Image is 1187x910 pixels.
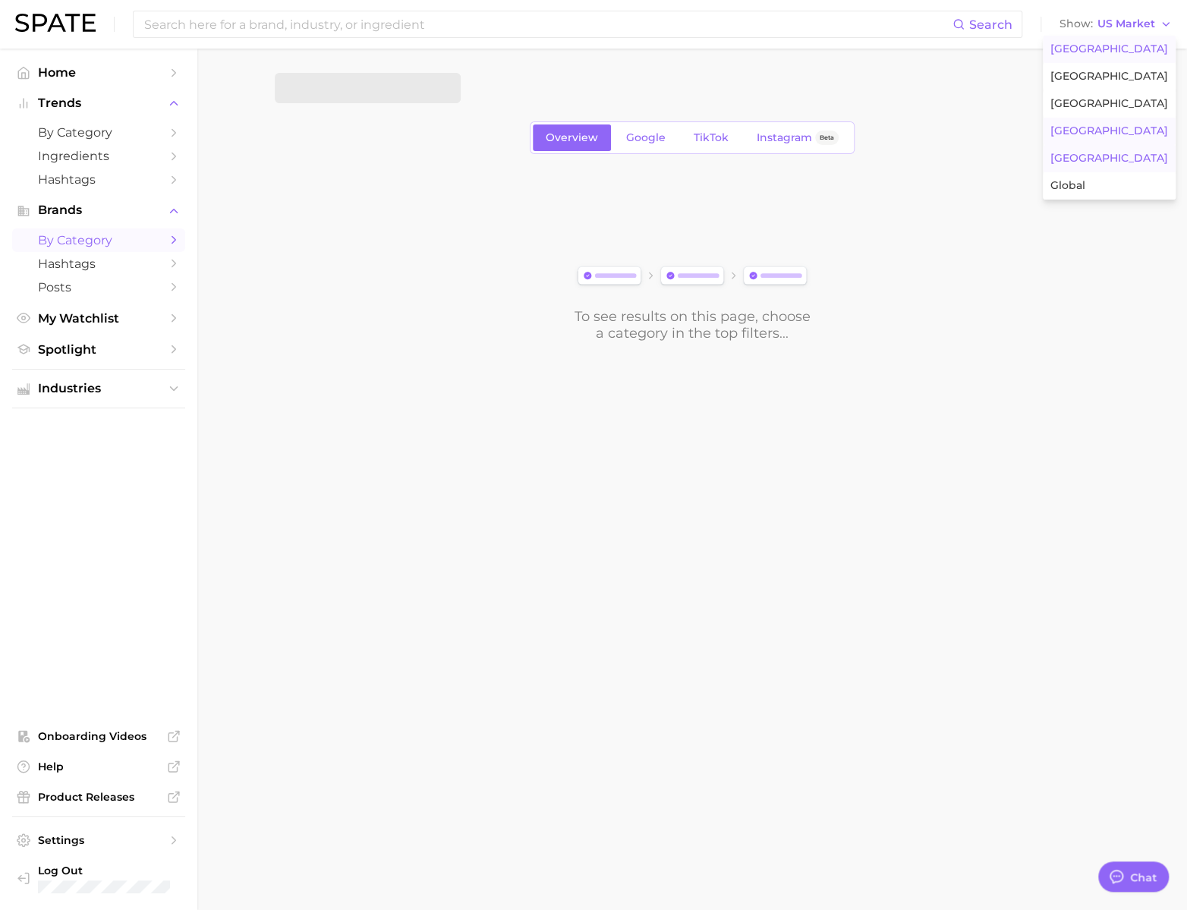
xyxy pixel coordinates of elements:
a: Home [12,61,185,84]
a: by Category [12,121,185,144]
a: TikTok [681,124,741,151]
a: Product Releases [12,786,185,808]
span: Overview [546,131,598,144]
span: Beta [820,131,834,144]
span: TikTok [694,131,729,144]
span: Industries [38,382,159,395]
span: [GEOGRAPHIC_DATA] [1050,43,1168,55]
span: Posts [38,280,159,294]
span: Product Releases [38,790,159,804]
span: by Category [38,233,159,247]
span: [GEOGRAPHIC_DATA] [1050,124,1168,137]
a: Hashtags [12,252,185,276]
span: Onboarding Videos [38,729,159,743]
button: Trends [12,92,185,115]
span: Trends [38,96,159,110]
div: To see results on this page, choose a category in the top filters... [573,308,811,342]
span: Settings [38,833,159,847]
a: Overview [533,124,611,151]
button: Industries [12,377,185,400]
span: Log Out [38,864,173,877]
span: by Category [38,125,159,140]
span: Home [38,65,159,80]
span: Ingredients [38,149,159,163]
img: svg%3e [573,263,811,290]
span: Google [626,131,666,144]
span: Hashtags [38,172,159,187]
a: Settings [12,829,185,852]
img: SPATE [15,14,96,32]
span: [GEOGRAPHIC_DATA] [1050,97,1168,110]
a: Log out. Currently logged in with e-mail doyeon@spate.nyc. [12,859,185,898]
span: Instagram [757,131,812,144]
span: Brands [38,203,159,217]
a: My Watchlist [12,307,185,330]
span: Help [38,760,159,773]
a: Onboarding Videos [12,725,185,748]
a: Hashtags [12,168,185,191]
a: Posts [12,276,185,299]
a: by Category [12,228,185,252]
span: Global [1050,179,1085,192]
button: ShowUS Market [1056,14,1176,34]
span: Spotlight [38,342,159,357]
span: [GEOGRAPHIC_DATA] [1050,152,1168,165]
span: US Market [1097,20,1155,28]
button: Brands [12,199,185,222]
span: Hashtags [38,257,159,271]
a: Spotlight [12,338,185,361]
input: Search here for a brand, industry, or ingredient [143,11,952,37]
div: ShowUS Market [1043,36,1176,200]
span: [GEOGRAPHIC_DATA] [1050,70,1168,83]
span: My Watchlist [38,311,159,326]
a: Ingredients [12,144,185,168]
span: Show [1059,20,1093,28]
span: Search [969,17,1012,32]
a: Help [12,755,185,778]
a: Google [613,124,679,151]
a: InstagramBeta [744,124,852,151]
